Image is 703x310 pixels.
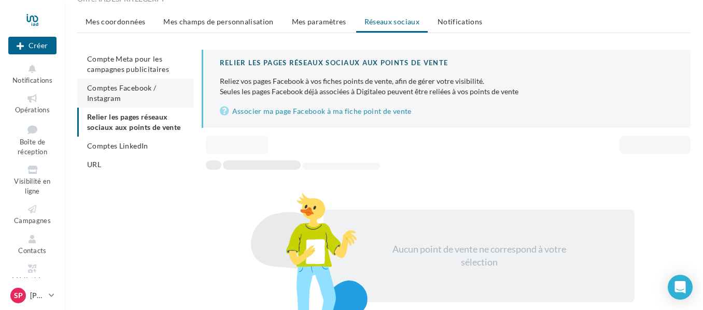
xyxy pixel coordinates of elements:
span: Notifications [438,17,483,26]
span: Boîte de réception [18,138,47,156]
span: Compte Meta pour les campagnes publicitaires [87,54,169,73]
span: Mes champs de personnalisation [163,17,274,26]
p: Seules les pages Facebook déjà associées à Digitaleo peuvent être reliées à vos points de vente [220,76,674,97]
span: Mes coordonnées [86,17,145,26]
div: Aucun point de vente ne correspond à votre sélection [390,243,568,269]
span: Contacts [18,246,47,255]
a: Visibilité en ligne [8,162,57,197]
button: Créer [8,37,57,54]
div: Reliez vos pages Facebook à vos fiches points de vente, afin de gérer votre visibilité. [220,76,674,86]
span: Mes paramètres [292,17,346,26]
span: Médiathèque [12,276,53,284]
div: Open Intercom Messenger [668,275,693,300]
span: Comptes LinkedIn [87,141,148,150]
span: Campagnes [14,216,51,225]
div: Relier les pages réseaux sociaux aux points de vente [220,58,674,68]
span: Visibilité en ligne [14,177,50,195]
a: Sp [PERSON_NAME] [8,286,57,305]
p: [PERSON_NAME] [30,290,45,301]
a: Opérations [8,91,57,116]
span: Comptes Facebook / Instagram [87,83,156,102]
a: Médiathèque [8,261,57,286]
button: Notifications [8,61,57,86]
a: Contacts [8,231,57,257]
span: Opérations [15,106,50,114]
span: URL [87,160,101,169]
span: Notifications [12,76,52,84]
span: Sp [14,290,23,301]
a: Campagnes [8,201,57,227]
a: Boîte de réception [8,121,57,158]
div: Nouvelle campagne [8,37,57,54]
a: Associer ma page Facebook à ma fiche point de vente [220,105,674,117]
